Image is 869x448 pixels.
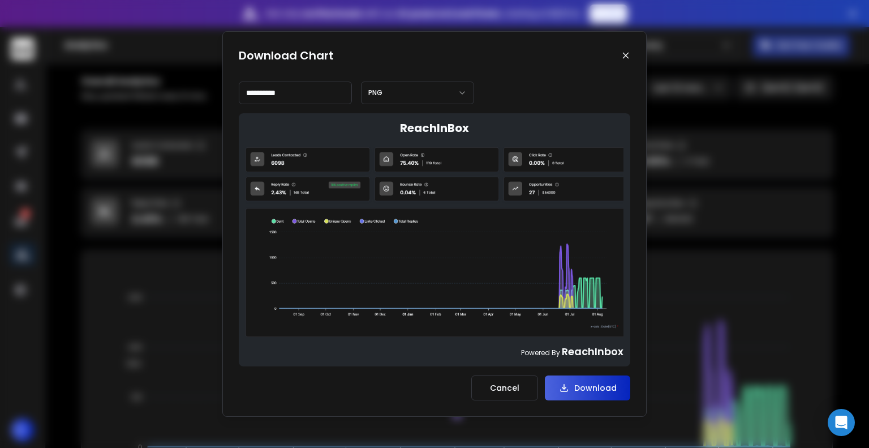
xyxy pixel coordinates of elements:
h1: Download Chart [239,48,334,63]
img: wCeWqVP3y+sCQAAAABJRU5ErkJggg== [246,147,623,336]
div: Open Intercom Messenger [828,409,855,436]
p: Cancel [490,382,519,394]
h1: ReachInBox [400,120,469,136]
button: Cancel [471,376,538,400]
p: Download [574,382,617,394]
button: Download [545,376,630,400]
p: Powered By [521,344,623,360]
button: PNG [361,82,474,104]
span: ReachInbox [562,344,623,359]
